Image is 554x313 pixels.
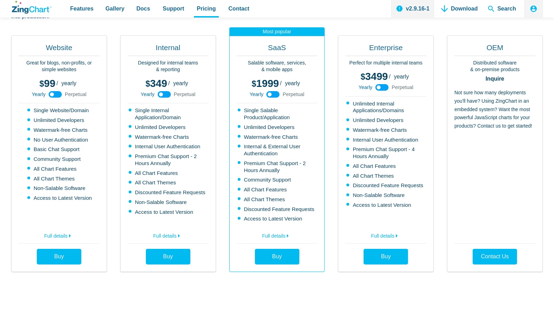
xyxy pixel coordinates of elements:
span: 1999 [252,78,279,89]
li: Discounted Feature Requests [129,189,209,196]
li: Community Support [238,176,318,183]
span: Contact [229,4,250,13]
li: Internal User Authentication [346,136,426,143]
li: Unlimited Developers [129,124,209,131]
a: Full details [345,229,426,240]
h2: Enterprise [345,43,426,56]
span: Buy [381,253,391,259]
li: All Chart Themes [238,196,318,203]
strong: Inquire [454,76,535,82]
li: Internal & External User Authentication [238,143,318,157]
a: Buy [37,249,81,265]
p: Distributed software & on-premise products [454,60,535,73]
span: Perpetual [174,92,196,97]
span: Docs [136,4,150,13]
li: Non-Salable Software [346,192,426,199]
li: Unlimited Developers [238,124,318,131]
li: Access to Latest Version [27,195,92,202]
a: ZingChart Logo. Click to return to the homepage [12,1,52,14]
li: Non-Salable Software [129,199,209,206]
span: Yearly [359,85,372,90]
li: Non-Salable Software [27,185,92,192]
li: Watermark-free Charts [129,134,209,141]
span: Yearly [250,92,263,97]
h2: Website [19,43,100,56]
span: yearly [61,80,76,86]
span: 99 [39,78,55,89]
li: Discounted Feature Requests [346,182,426,189]
h2: OEM [454,43,535,56]
a: Full details [128,229,209,240]
li: Premium Chat Support - 2 Hours Annually [238,160,318,174]
h2: SaaS [237,43,318,56]
span: yearly [285,80,300,86]
li: Unlimited Developers [27,117,92,124]
li: Access to Latest Version [129,209,209,216]
span: / [168,81,170,86]
li: Single Salable Product/Application [238,107,318,121]
li: Premium Chat Support - 2 Hours Annually [129,153,209,167]
p: Salable software, services, & mobile apps [237,60,318,73]
span: / [56,81,58,86]
span: 349 [146,78,167,89]
span: yearly [394,74,409,80]
span: Support [163,4,184,13]
li: Single Website/Domain [27,107,92,114]
span: Buy [54,253,64,259]
p: Great for blogs, non-profits, or simple websites [19,60,100,73]
span: / [389,74,391,80]
p: Perfect for multiple internal teams [345,60,426,67]
li: Unlimited Internal Applications/Domains [346,100,426,114]
li: Discounted Feature Requests [238,206,318,213]
span: yearly [173,80,188,86]
span: 3499 [361,71,388,82]
li: Premium Chat Support - 4 Hours Annually [346,146,426,160]
span: Gallery [106,4,124,13]
span: Perpetual [392,85,413,90]
li: Watermark-free Charts [238,134,318,141]
span: Buy [272,253,282,259]
li: No User Authentication [27,136,92,143]
li: All Chart Themes [346,172,426,179]
li: All Chart Themes [27,175,92,182]
li: All Chart Features [129,170,209,177]
a: Full details [237,229,318,240]
a: Full details [19,229,100,240]
span: Contact Us [481,254,509,259]
li: Access to Latest Version [238,215,318,222]
span: / [280,81,282,86]
li: All Chart Features [346,163,426,170]
span: Yearly [32,92,45,97]
span: Perpetual [283,92,304,97]
p: Not sure how many deployments you'll have? Using ZingChart in an embedded system? Want the most p... [454,89,535,240]
span: Yearly [141,92,154,97]
li: Unlimited Developers [346,117,426,124]
li: Basic Chat Support [27,146,92,153]
li: All Chart Features [238,186,318,193]
p: Designed for internal teams & reporting [128,60,209,73]
li: Watermark-free Charts [27,127,92,134]
li: All Chart Themes [129,179,209,186]
a: Buy [364,249,408,265]
a: Buy [255,249,299,265]
a: Buy [146,249,190,265]
span: Buy [163,253,173,259]
li: All Chart Features [27,165,92,172]
li: Single Internal Application/Domain [129,107,209,121]
span: Features [70,4,94,13]
li: Access to Latest Version [346,202,426,209]
li: Community Support [27,156,92,163]
li: Internal User Authentication [129,143,209,150]
h2: Internal [128,43,209,56]
a: Contact Us [473,249,517,265]
li: Watermark-free Charts [346,127,426,134]
span: Perpetual [65,92,87,97]
span: Pricing [197,4,216,13]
